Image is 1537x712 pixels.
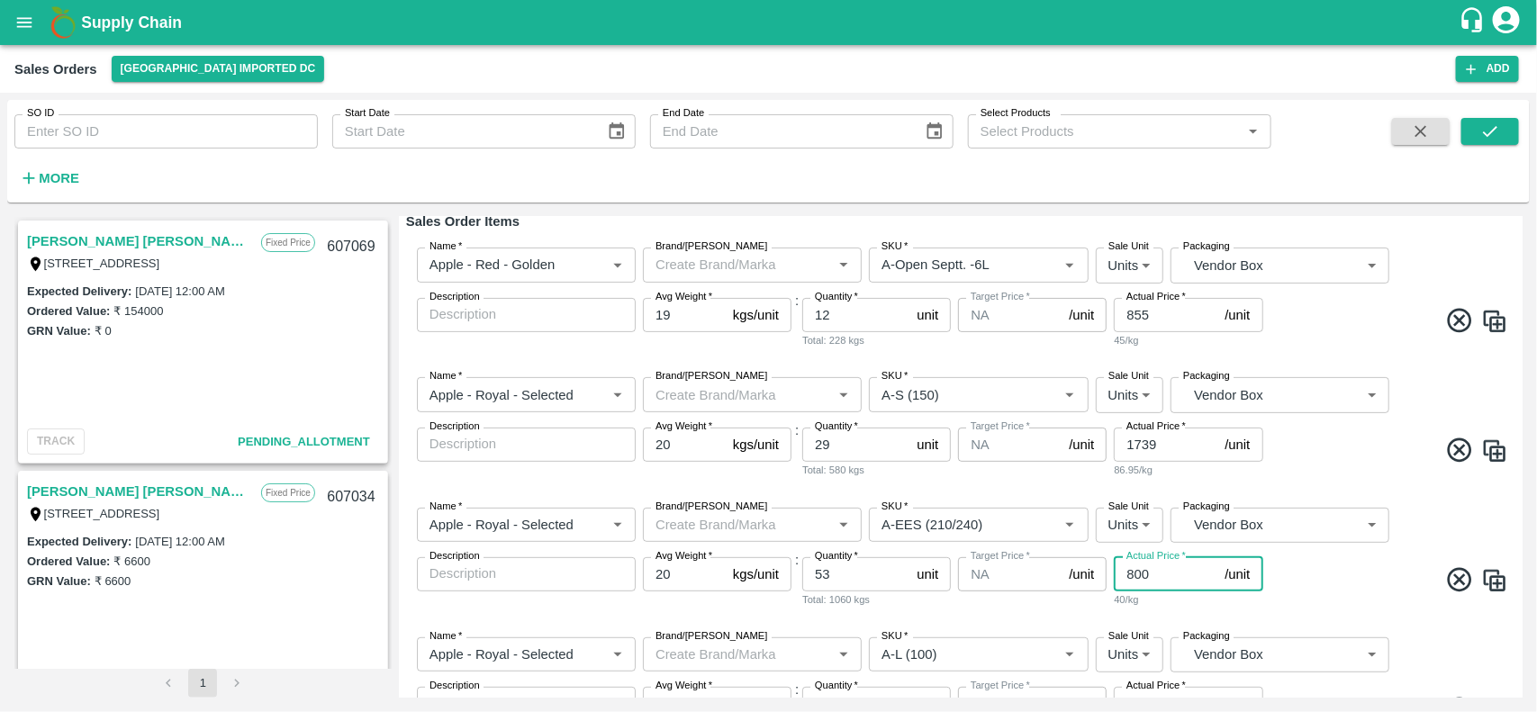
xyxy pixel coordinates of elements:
[1194,515,1360,535] p: Vendor Box
[1225,435,1250,455] p: /unit
[655,419,712,434] label: Avg Weight
[429,500,462,514] label: Name
[1225,305,1250,325] p: /unit
[917,305,938,325] p: unit
[429,290,480,304] label: Description
[135,535,224,548] label: [DATE] 12:00 AM
[606,513,629,536] button: Open
[39,171,79,185] strong: More
[733,305,779,325] p: kgs/unit
[655,239,767,254] label: Brand/[PERSON_NAME]
[802,298,909,332] input: 0.0
[261,483,315,502] p: Fixed Price
[648,513,827,536] input: Create Brand/Marka
[1058,643,1081,666] button: Open
[113,304,163,318] label: ₹ 154000
[406,233,1515,363] div: :
[27,284,131,298] label: Expected Delivery :
[27,230,252,253] a: [PERSON_NAME] [PERSON_NAME] Sugdare
[802,332,951,348] div: Total: 228 kgs
[1069,435,1094,455] p: /unit
[1183,239,1230,254] label: Packaging
[874,643,1029,666] input: SKU
[815,419,858,434] label: Quantity
[655,290,712,304] label: Avg Weight
[1069,564,1094,584] p: /unit
[1108,644,1139,664] p: Units
[655,549,712,563] label: Avg Weight
[1456,56,1519,82] button: Add
[1108,256,1139,275] p: Units
[733,564,779,584] p: kgs/unit
[655,629,767,644] label: Brand/[PERSON_NAME]
[874,513,1029,536] input: SKU
[971,549,1030,563] label: Target Price
[44,257,160,270] label: [STREET_ADDRESS]
[4,2,45,43] button: open drawer
[1058,383,1081,406] button: Open
[316,226,385,268] div: 607069
[971,290,1030,304] label: Target Price
[95,324,112,338] label: ₹ 0
[815,679,858,693] label: Quantity
[874,253,1029,276] input: SKU
[648,383,803,406] input: Create Brand/Marka
[655,679,712,693] label: Avg Weight
[917,564,938,584] p: unit
[643,557,726,591] input: 0.0
[973,120,1236,143] input: Select Products
[1108,369,1149,383] label: Sale Unit
[429,419,480,434] label: Description
[648,253,827,276] input: Create Brand/Marka
[27,304,110,318] label: Ordered Value:
[832,513,855,536] button: Open
[1126,549,1186,563] label: Actual Price
[874,383,1029,406] input: SKU
[1108,239,1149,254] label: Sale Unit
[45,5,81,41] img: logo
[832,383,855,406] button: Open
[422,513,577,536] input: Name
[1108,629,1149,644] label: Sale Unit
[802,428,909,462] input: 0.0
[81,14,182,32] b: Supply Chain
[655,369,767,383] label: Brand/[PERSON_NAME]
[81,10,1459,35] a: Supply Chain
[14,163,84,194] button: More
[917,435,938,455] p: unit
[1108,500,1149,514] label: Sale Unit
[1108,385,1139,405] p: Units
[1183,369,1230,383] label: Packaging
[1481,437,1508,464] img: CloneIcon
[802,591,951,608] div: Total: 1060 kgs
[1225,564,1250,584] p: /unit
[1114,332,1262,348] div: 45/kg
[1058,253,1081,276] button: Open
[971,419,1030,434] label: Target Price
[188,669,217,698] button: page 1
[429,679,480,693] label: Description
[95,574,131,588] label: ₹ 6600
[815,290,858,304] label: Quantity
[882,239,908,254] label: SKU
[1490,4,1523,41] div: account of current user
[429,369,462,383] label: Name
[1108,515,1139,535] p: Units
[606,383,629,406] button: Open
[648,643,827,666] input: Create Brand/Marka
[1242,120,1265,143] button: Open
[606,253,629,276] button: Open
[345,106,390,121] label: Start Date
[643,298,726,332] input: 0.0
[44,507,160,520] label: [STREET_ADDRESS]
[815,549,858,563] label: Quantity
[650,114,910,149] input: End Date
[643,428,726,462] input: 0.0
[112,56,325,82] button: Select DC
[663,106,704,121] label: End Date
[1183,500,1230,514] label: Packaging
[27,324,91,338] label: GRN Value:
[316,476,385,518] div: 607034
[606,643,629,666] button: Open
[1194,385,1360,405] p: Vendor Box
